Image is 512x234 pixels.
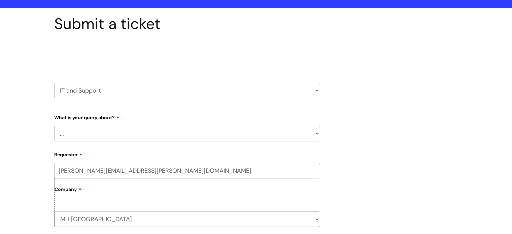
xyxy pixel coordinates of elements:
[55,184,320,199] label: Company
[54,15,320,33] h1: Submit a ticket
[54,149,320,158] label: Requester
[54,48,320,61] h2: Select issue type
[54,112,320,121] label: What is your query about?
[54,163,320,178] input: Email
